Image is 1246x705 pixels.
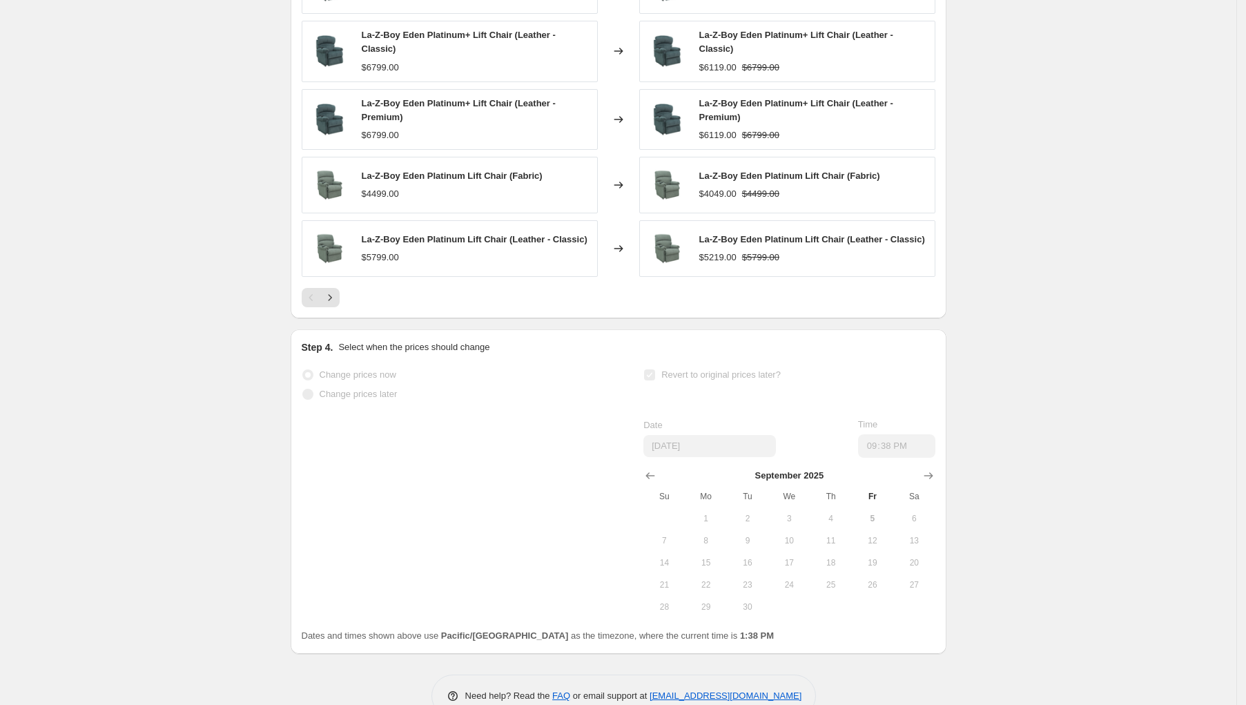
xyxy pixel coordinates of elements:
[320,369,396,380] span: Change prices now
[742,61,779,75] strike: $6799.00
[570,690,650,701] span: or email support at
[661,369,781,380] span: Revert to original prices later?
[727,552,768,574] button: Tuesday September 16 2025
[685,552,727,574] button: Monday September 15 2025
[768,508,810,530] button: Wednesday September 3 2025
[815,579,846,590] span: 25
[685,596,727,618] button: Monday September 29 2025
[899,535,929,546] span: 13
[857,535,888,546] span: 12
[768,530,810,552] button: Wednesday September 10 2025
[699,251,737,264] div: $5219.00
[685,530,727,552] button: Monday September 8 2025
[643,574,685,596] button: Sunday September 21 2025
[643,420,662,430] span: Date
[857,557,888,568] span: 19
[649,601,679,612] span: 28
[732,601,763,612] span: 30
[649,535,679,546] span: 7
[732,557,763,568] span: 16
[893,574,935,596] button: Saturday September 27 2025
[774,513,804,524] span: 3
[691,513,721,524] span: 1
[691,579,721,590] span: 22
[774,557,804,568] span: 17
[362,251,399,264] div: $5799.00
[649,491,679,502] span: Su
[727,574,768,596] button: Tuesday September 23 2025
[362,61,399,75] div: $6799.00
[338,340,489,354] p: Select when the prices should change
[815,513,846,524] span: 4
[465,690,553,701] span: Need help? Read the
[899,491,929,502] span: Sa
[685,485,727,508] th: Monday
[685,574,727,596] button: Monday September 22 2025
[699,30,893,54] span: La-Z-Boy Eden Platinum+ Lift Chair (Leather - Classic)
[727,508,768,530] button: Tuesday September 2 2025
[899,579,929,590] span: 27
[647,228,688,269] img: GetHeliumPim_1e5b5880-77be-4ec2-bb15-83f819803fd0_80x.png
[815,535,846,546] span: 11
[643,435,776,457] input: 9/5/2025
[899,513,929,524] span: 6
[774,579,804,590] span: 24
[641,466,660,485] button: Show previous month, August 2025
[893,508,935,530] button: Saturday September 6 2025
[643,485,685,508] th: Sunday
[852,552,893,574] button: Friday September 19 2025
[732,535,763,546] span: 9
[552,690,570,701] a: FAQ
[810,508,851,530] button: Thursday September 4 2025
[893,552,935,574] button: Saturday September 20 2025
[647,30,688,72] img: GetHeliumPim_624d0724-03fd-4491-bb6d-d88546f3d5a9_80x.png
[649,579,679,590] span: 21
[362,98,556,122] span: La-Z-Boy Eden Platinum+ Lift Chair (Leather - Premium)
[815,491,846,502] span: Th
[699,187,737,201] div: $4049.00
[732,513,763,524] span: 2
[732,491,763,502] span: Tu
[732,579,763,590] span: 23
[362,30,556,54] span: La-Z-Boy Eden Platinum+ Lift Chair (Leather - Classic)
[691,601,721,612] span: 29
[691,557,721,568] span: 15
[647,99,688,140] img: GetHeliumPim_624d0724-03fd-4491-bb6d-d88546f3d5a9_80x.png
[858,419,877,429] span: Time
[810,574,851,596] button: Thursday September 25 2025
[740,630,774,641] b: 1:38 PM
[691,535,721,546] span: 8
[320,288,340,307] button: Next
[893,485,935,508] th: Saturday
[899,557,929,568] span: 20
[699,234,925,244] span: La-Z-Boy Eden Platinum Lift Chair (Leather - Classic)
[699,61,737,75] div: $6119.00
[857,579,888,590] span: 26
[852,485,893,508] th: Friday
[857,491,888,502] span: Fr
[919,466,938,485] button: Show next month, October 2025
[852,530,893,552] button: Friday September 12 2025
[774,491,804,502] span: We
[768,485,810,508] th: Wednesday
[647,164,688,206] img: GetHeliumPim_1e5b5880-77be-4ec2-bb15-83f819803fd0_80x.png
[643,552,685,574] button: Sunday September 14 2025
[362,128,399,142] div: $6799.00
[810,530,851,552] button: Thursday September 11 2025
[643,596,685,618] button: Sunday September 28 2025
[810,485,851,508] th: Thursday
[815,557,846,568] span: 18
[650,690,801,701] a: [EMAIL_ADDRESS][DOMAIN_NAME]
[742,128,779,142] strike: $6799.00
[685,508,727,530] button: Monday September 1 2025
[742,251,779,264] strike: $5799.00
[302,340,333,354] h2: Step 4.
[810,552,851,574] button: Thursday September 18 2025
[893,530,935,552] button: Saturday September 13 2025
[727,596,768,618] button: Tuesday September 30 2025
[857,513,888,524] span: 5
[649,557,679,568] span: 14
[768,552,810,574] button: Wednesday September 17 2025
[362,171,543,181] span: La-Z-Boy Eden Platinum Lift Chair (Fabric)
[768,574,810,596] button: Wednesday September 24 2025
